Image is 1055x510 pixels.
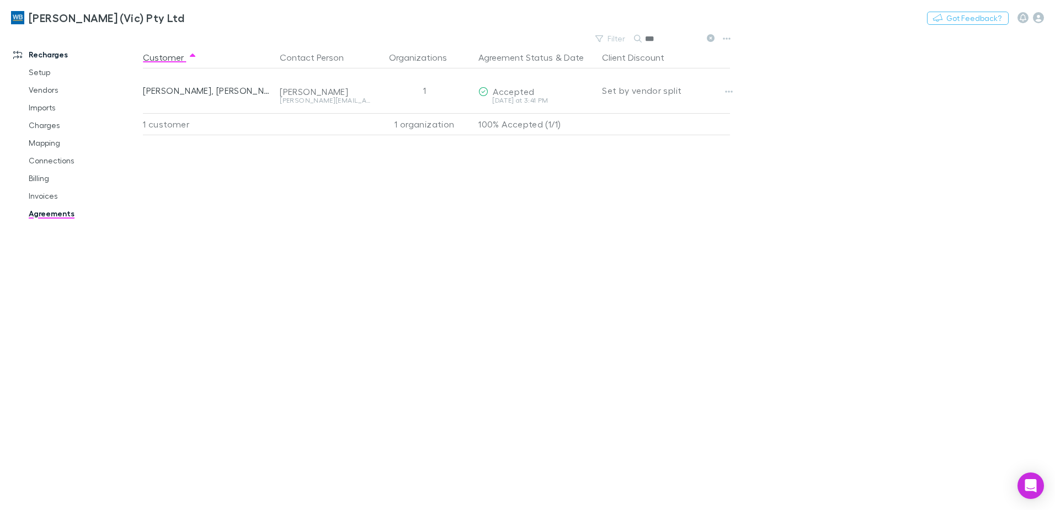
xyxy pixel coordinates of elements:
[478,97,593,104] div: [DATE] at 3:41 PM
[2,46,149,63] a: Recharges
[478,46,593,68] div: &
[18,134,149,152] a: Mapping
[1017,472,1044,499] div: Open Intercom Messenger
[375,113,474,135] div: 1 organization
[18,187,149,205] a: Invoices
[602,68,730,113] div: Set by vendor split
[389,46,460,68] button: Organizations
[18,152,149,169] a: Connections
[590,32,632,45] button: Filter
[18,169,149,187] a: Billing
[29,11,184,24] h3: [PERSON_NAME] (Vic) Pty Ltd
[478,114,593,135] p: 100% Accepted (1/1)
[493,86,534,97] span: Accepted
[18,81,149,99] a: Vendors
[602,46,678,68] button: Client Discount
[143,113,275,135] div: 1 customer
[18,205,149,222] a: Agreements
[18,116,149,134] a: Charges
[4,4,191,31] a: [PERSON_NAME] (Vic) Pty Ltd
[927,12,1009,25] button: Got Feedback?
[280,46,357,68] button: Contact Person
[375,68,474,113] div: 1
[478,46,553,68] button: Agreement Status
[18,63,149,81] a: Setup
[143,46,197,68] button: Customer
[280,86,370,97] div: [PERSON_NAME]
[564,46,584,68] button: Date
[18,99,149,116] a: Imports
[11,11,24,24] img: William Buck (Vic) Pty Ltd's Logo
[280,97,370,104] div: [PERSON_NAME][EMAIL_ADDRESS][DOMAIN_NAME]
[143,68,271,113] div: [PERSON_NAME], [PERSON_NAME]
